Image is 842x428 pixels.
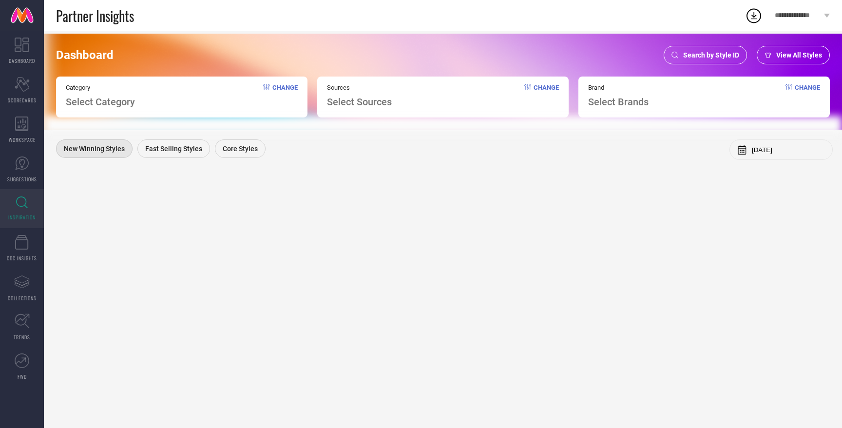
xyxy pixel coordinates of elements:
span: View All Styles [776,51,822,59]
span: DASHBOARD [9,57,35,64]
span: TRENDS [14,333,30,341]
span: Change [534,84,559,108]
span: Change [795,84,820,108]
span: WORKSPACE [9,136,36,143]
span: CDC INSIGHTS [7,254,37,262]
span: Change [272,84,298,108]
span: FWD [18,373,27,380]
span: Select Brands [588,96,649,108]
span: Select Category [66,96,135,108]
span: Partner Insights [56,6,134,26]
div: Open download list [745,7,763,24]
span: Core Styles [223,145,258,153]
span: Fast Selling Styles [145,145,202,153]
span: Category [66,84,135,91]
span: SCORECARDS [8,97,37,104]
span: Search by Style ID [683,51,739,59]
span: Dashboard [56,48,114,62]
span: INSPIRATION [8,214,36,221]
span: Brand [588,84,649,91]
input: Select month [752,146,825,154]
span: Select Sources [327,96,392,108]
span: New Winning Styles [64,145,125,153]
span: Sources [327,84,392,91]
span: SUGGESTIONS [7,175,37,183]
span: COLLECTIONS [8,294,37,302]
